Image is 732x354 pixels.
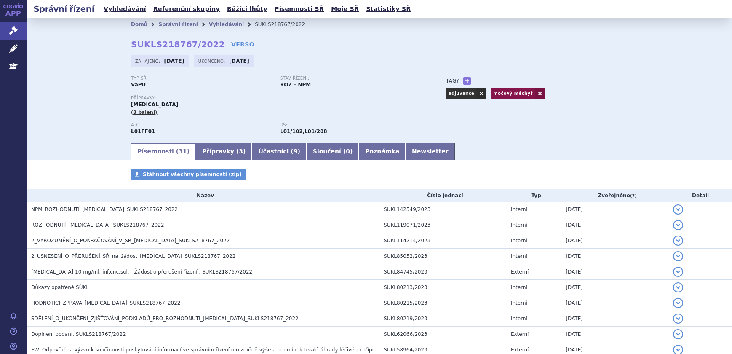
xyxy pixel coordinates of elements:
span: Interní [511,206,527,212]
strong: nivolumab k léčbě metastazujícího kolorektálního karcinomu [305,129,327,134]
a: Vyhledávání [101,3,149,15]
span: Interní [511,253,527,259]
a: + [463,77,471,85]
span: Externí [511,331,529,337]
td: [DATE] [561,202,669,217]
span: Zahájeno: [135,58,162,64]
strong: [DATE] [164,58,184,64]
span: SDĚLENÍ_O_UKONČENÍ_ZJIŠŤOVÁNÍ_PODKLADŮ_PRO_ROZHODNUTÍ_OPDIVO_SUKLS218767_2022 [31,316,299,322]
span: HODNOTÍCÍ_ZPRÁVA_OPDIVO_SUKLS218767_2022 [31,300,181,306]
a: Sloučení (0) [307,143,359,160]
button: detail [673,220,683,230]
span: Důkazy opatřené SÚKL [31,284,89,290]
span: 2_USNESENÍ_O_PŘERUŠENÍ_SŘ_na_žádost_OPDIVO_SUKLS218767_2022 [31,253,235,259]
li: SUKLS218767/2022 [255,18,316,31]
button: detail [673,314,683,324]
button: detail [673,204,683,215]
th: Číslo jednací [379,189,507,202]
button: detail [673,329,683,339]
span: Interní [511,300,527,306]
a: Vyhledávání [209,21,244,27]
td: SUKL142549/2023 [379,202,507,217]
td: SUKL119071/2023 [379,217,507,233]
h3: Tagy [446,76,460,86]
span: Opdivo 10 mg/ml, inf.cnc.sol. - Žádost o přerušení řízení : SUKLS218767/2022 [31,269,252,275]
abbr: (?) [630,193,637,199]
button: detail [673,298,683,308]
p: RS: [280,123,421,128]
span: 31 [179,148,187,155]
a: Správní řízení [158,21,198,27]
strong: nivolumab [280,129,303,134]
span: 2_VYROZUMĚNÍ_O_POKRAČOVÁNÍ_V_SŘ_OPDIVO_SUKLS218767_2022 [31,238,230,244]
span: Doplneni podani, SUKLS218767/2022 [31,331,126,337]
td: SUKL80213/2023 [379,280,507,295]
span: Interní [511,238,527,244]
a: močový měchýř [491,88,535,99]
span: Interní [511,284,527,290]
td: [DATE] [561,264,669,280]
strong: NIVOLUMAB [131,129,155,134]
a: adjuvance [446,88,476,99]
td: SUKL114214/2023 [379,233,507,249]
td: [DATE] [561,280,669,295]
span: ROZHODNUTÍ_OPDIVO_SUKLS218767_2022 [31,222,164,228]
span: Externí [511,347,529,353]
a: Newsletter [406,143,455,160]
span: 9 [294,148,298,155]
p: Stav řízení: [280,76,421,81]
span: 0 [346,148,350,155]
a: Přípravky (3) [196,143,252,160]
a: Referenční skupiny [151,3,222,15]
a: Statistiky SŘ [363,3,413,15]
span: 3 [239,148,243,155]
span: [MEDICAL_DATA] [131,102,178,107]
button: detail [673,251,683,261]
td: SUKL62066/2023 [379,327,507,342]
th: Název [27,189,379,202]
a: Moje SŘ [329,3,361,15]
span: (3 balení) [131,110,158,115]
th: Zveřejněno [561,189,669,202]
a: Účastníci (9) [252,143,306,160]
a: Domů [131,21,147,27]
span: FW: Odpověď na výzvu k součinnosti poskytování informací ve správním řízení o o změně výše a podm... [31,347,485,353]
span: NPM_ROZHODNUTÍ_OPDIVO_SUKLS218767_2022 [31,206,178,212]
td: [DATE] [561,295,669,311]
a: Poznámka [359,143,406,160]
button: detail [673,267,683,277]
span: Interní [511,222,527,228]
p: Přípravky: [131,96,429,101]
strong: ROZ – NPM [280,82,311,88]
td: SUKL80219/2023 [379,311,507,327]
button: detail [673,282,683,292]
span: Ukončeno: [198,58,227,64]
a: Stáhnout všechny písemnosti (zip) [131,169,246,180]
th: Detail [669,189,732,202]
td: [DATE] [561,311,669,327]
td: [DATE] [561,217,669,233]
span: Interní [511,316,527,322]
strong: SUKLS218767/2022 [131,39,225,49]
td: SUKL80215/2023 [379,295,507,311]
a: Písemnosti (31) [131,143,196,160]
strong: [DATE] [229,58,249,64]
span: Stáhnout všechny písemnosti (zip) [143,172,242,177]
h2: Správní řízení [27,3,101,15]
a: Písemnosti SŘ [272,3,326,15]
p: Typ SŘ: [131,76,272,81]
span: Externí [511,269,529,275]
th: Typ [507,189,561,202]
td: SUKL85052/2023 [379,249,507,264]
a: VERSO [231,40,254,48]
td: [DATE] [561,249,669,264]
td: [DATE] [561,327,669,342]
button: detail [673,236,683,246]
td: [DATE] [561,233,669,249]
a: Běžící lhůty [224,3,270,15]
div: , [280,123,429,135]
p: ATC: [131,123,272,128]
strong: VaPÚ [131,82,146,88]
td: SUKL84745/2023 [379,264,507,280]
